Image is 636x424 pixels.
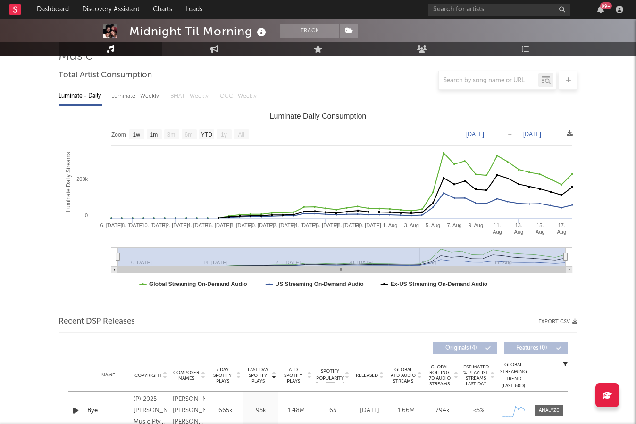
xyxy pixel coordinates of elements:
div: 95k [245,406,276,416]
text: US Streaming On-Demand Audio [276,281,364,287]
text: → [507,131,513,138]
text: 12. [DATE] [163,222,188,228]
input: Search by song name or URL [439,77,538,84]
div: Global Streaming Trend (Last 60D) [499,361,527,390]
text: 6m [185,131,193,138]
span: Total Artist Consumption [59,70,152,81]
text: Ex-US Streaming On-Demand Audio [391,281,488,287]
span: ATD Spotify Plays [281,367,306,384]
text: All [238,131,244,138]
text: [DATE] [466,131,484,138]
div: [DATE] [354,406,385,416]
text: Global Streaming On-Demand Audio [149,281,247,287]
button: Features(0) [504,342,568,354]
text: 1m [150,131,158,138]
text: [DATE] [523,131,541,138]
div: <5% [463,406,494,416]
div: Luminate - Daily [59,88,102,104]
div: 99 + [600,2,612,9]
a: Bye [87,406,129,416]
span: Released [356,373,378,378]
span: Estimated % Playlist Streams Last Day [463,364,489,387]
div: 65 [316,406,349,416]
text: 26. [DATE] [313,222,338,228]
text: Zoom [111,131,126,138]
text: 200k [76,176,88,182]
text: 13. Aug [514,222,524,235]
span: Composer Names [173,370,200,381]
span: Spotify Popularity [316,368,344,382]
text: 0 [85,212,88,218]
span: Recent DSP Releases [59,316,135,327]
text: 16. [DATE] [206,222,231,228]
text: 14. [DATE] [184,222,209,228]
text: 1y [221,131,227,138]
span: Global Rolling 7D Audio Streams [427,364,452,387]
text: 7. Aug [447,222,461,228]
span: 7 Day Spotify Plays [210,367,235,384]
button: Track [280,24,339,38]
text: 3m [167,131,176,138]
span: Music [59,51,92,62]
text: 22. [DATE] [270,222,295,228]
text: 17. Aug [557,222,566,235]
span: Features ( 0 ) [510,345,553,351]
svg: Luminate Daily Consumption [59,108,577,297]
text: Luminate Daily Streams [65,152,72,212]
button: 99+ [597,6,604,13]
text: 18. [DATE] [227,222,252,228]
span: Global ATD Audio Streams [390,367,416,384]
text: 3. Aug [404,222,419,228]
text: 24. [DATE] [292,222,317,228]
div: 1.48M [281,406,311,416]
text: 1w [133,131,141,138]
span: Originals ( 4 ) [439,345,483,351]
text: 20. [DATE] [249,222,274,228]
div: 1.66M [390,406,422,416]
text: 30. [DATE] [356,222,381,228]
div: Midnight Til Morning [129,24,268,39]
div: 794k [427,406,458,416]
button: Originals(4) [433,342,497,354]
text: 28. [DATE] [335,222,360,228]
text: 11. Aug [493,222,502,235]
text: 5. Aug [426,222,440,228]
input: Search for artists [428,4,570,16]
text: 1. Aug [383,222,397,228]
text: 9. Aug [469,222,483,228]
text: Luminate Daily Consumption [270,112,367,120]
div: 665k [210,406,241,416]
div: Luminate - Weekly [111,88,161,104]
text: 10. [DATE] [142,222,167,228]
div: Name [87,372,129,379]
text: YTD [201,131,212,138]
span: Copyright [134,373,162,378]
text: 8. [DATE] [122,222,144,228]
text: 15. Aug [536,222,545,235]
text: 6. [DATE] [100,222,123,228]
button: Export CSV [538,319,577,325]
span: Last Day Spotify Plays [245,367,270,384]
